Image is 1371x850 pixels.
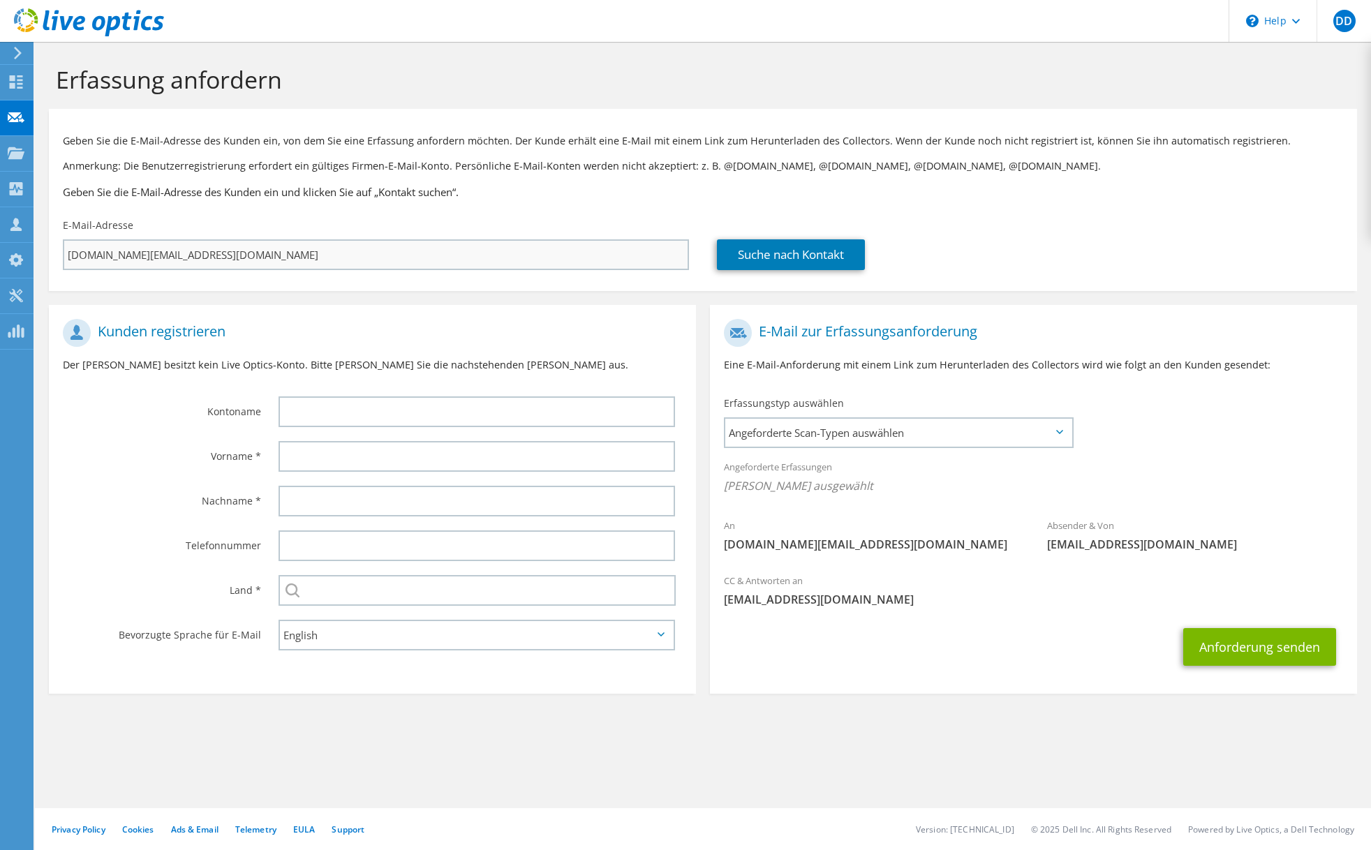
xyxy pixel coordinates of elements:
[1246,15,1259,27] svg: \n
[725,419,1072,447] span: Angeforderte Scan-Typen auswählen
[63,218,133,232] label: E-Mail-Adresse
[63,357,682,373] p: Der [PERSON_NAME] besitzt kein Live Optics-Konto. Bitte [PERSON_NAME] Sie die nachstehenden [PERS...
[63,396,261,419] label: Kontoname
[1047,537,1342,552] span: [EMAIL_ADDRESS][DOMAIN_NAME]
[1031,823,1171,835] li: © 2025 Dell Inc. All Rights Reserved
[916,823,1014,835] li: Version: [TECHNICAL_ID]
[724,396,844,410] label: Erfassungstyp auswählen
[724,592,1343,607] span: [EMAIL_ADDRESS][DOMAIN_NAME]
[63,158,1343,174] p: Anmerkung: Die Benutzerregistrierung erfordert ein gültiges Firmen-E-Mail-Konto. Persönliche E-Ma...
[1183,628,1336,666] button: Anforderung senden
[52,823,105,835] a: Privacy Policy
[717,239,865,270] a: Suche nach Kontakt
[332,823,364,835] a: Support
[63,530,261,553] label: Telefonnummer
[710,452,1357,504] div: Angeforderte Erfassungen
[63,575,261,597] label: Land *
[171,823,218,835] a: Ads & Email
[724,537,1019,552] span: [DOMAIN_NAME][EMAIL_ADDRESS][DOMAIN_NAME]
[63,486,261,508] label: Nachname *
[235,823,276,835] a: Telemetry
[63,441,261,463] label: Vorname *
[1188,823,1354,835] li: Powered by Live Optics, a Dell Technology
[1333,10,1356,32] span: DD
[63,620,261,642] label: Bevorzugte Sprache für E-Mail
[122,823,154,835] a: Cookies
[710,566,1357,614] div: CC & Antworten an
[293,823,315,835] a: EULA
[724,478,1343,493] span: [PERSON_NAME] ausgewählt
[63,319,675,347] h1: Kunden registrieren
[710,511,1033,559] div: An
[56,65,1343,94] h1: Erfassung anfordern
[724,319,1336,347] h1: E-Mail zur Erfassungsanforderung
[724,357,1343,373] p: Eine E-Mail-Anforderung mit einem Link zum Herunterladen des Collectors wird wie folgt an den Kun...
[63,184,1343,200] h3: Geben Sie die E-Mail-Adresse des Kunden ein und klicken Sie auf „Kontakt suchen“.
[1033,511,1356,559] div: Absender & Von
[63,133,1343,149] p: Geben Sie die E-Mail-Adresse des Kunden ein, von dem Sie eine Erfassung anfordern möchten. Der Ku...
